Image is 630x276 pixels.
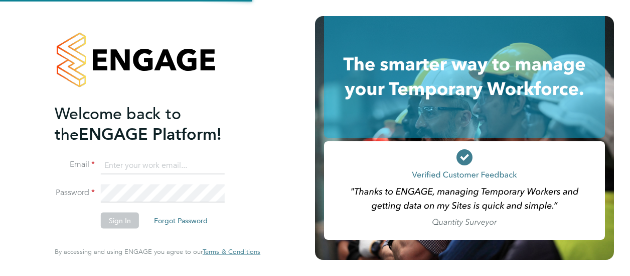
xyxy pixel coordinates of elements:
[101,156,225,174] input: Enter your work email...
[55,104,181,144] span: Welcome back to the
[101,213,139,229] button: Sign In
[203,248,260,256] a: Terms & Conditions
[55,159,95,170] label: Email
[55,247,260,256] span: By accessing and using ENGAGE you agree to our
[55,103,250,144] h2: ENGAGE Platform!
[55,188,95,198] label: Password
[146,213,216,229] button: Forgot Password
